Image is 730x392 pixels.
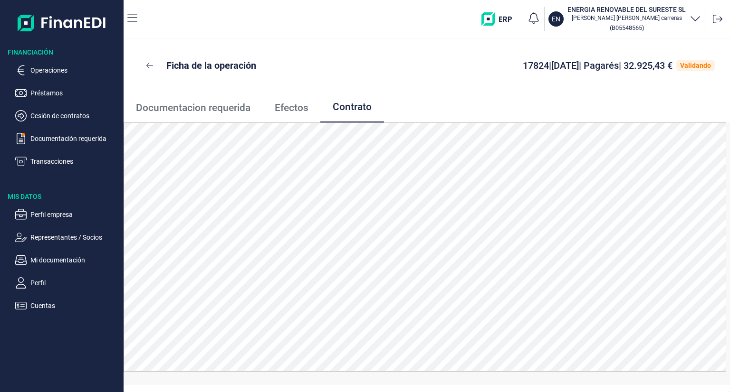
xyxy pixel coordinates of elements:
[30,133,120,144] p: Documentación requerida
[15,300,120,311] button: Cuentas
[15,87,120,99] button: Préstamos
[124,92,262,123] a: Documentacion requerida
[15,133,120,144] button: Documentación requerida
[15,110,120,121] button: Cesión de contratos
[567,5,686,14] h3: ENERGIA RENOVABLE DEL SURESTE SL
[30,232,120,243] p: Representantes / Socios
[15,65,120,76] button: Operaciones
[30,277,120,289] p: Perfil
[523,60,672,71] span: 17824 | [DATE] | Pagarés | 32.925,43 €
[262,92,320,123] a: Efectos
[136,103,250,113] span: Documentacion requerida
[548,5,701,33] button: ENENERGIA RENOVABLE DEL SURESTE SL[PERSON_NAME] [PERSON_NAME] carreras(B05548565)
[30,300,120,311] p: Cuentas
[30,110,120,121] p: Cesión de contratos
[320,92,384,123] a: Contrato
[30,87,120,99] p: Préstamos
[680,62,711,69] div: Validando
[567,14,686,22] p: [PERSON_NAME] [PERSON_NAME] carreras
[15,232,120,243] button: Representantes / Socios
[30,65,120,76] p: Operaciones
[166,59,256,72] p: Ficha de la operación
[30,254,120,266] p: Mi documentación
[610,24,644,31] small: Copiar cif
[481,12,519,26] img: erp
[15,254,120,266] button: Mi documentación
[275,103,308,113] span: Efectos
[15,209,120,220] button: Perfil empresa
[552,14,560,24] p: EN
[15,156,120,167] button: Transacciones
[15,277,120,289] button: Perfil
[18,8,106,38] img: Logo de aplicación
[333,102,372,112] span: Contrato
[30,209,120,220] p: Perfil empresa
[30,156,120,167] p: Transacciones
